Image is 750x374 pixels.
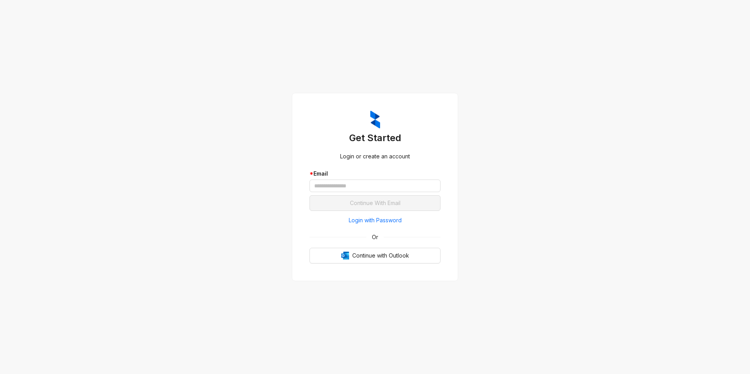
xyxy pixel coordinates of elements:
[366,233,384,241] span: Or
[309,169,441,178] div: Email
[309,152,441,161] div: Login or create an account
[309,132,441,144] h3: Get Started
[341,252,349,260] img: Outlook
[370,111,380,129] img: ZumaIcon
[309,195,441,211] button: Continue With Email
[309,248,441,263] button: OutlookContinue with Outlook
[349,216,402,225] span: Login with Password
[309,214,441,227] button: Login with Password
[352,251,409,260] span: Continue with Outlook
